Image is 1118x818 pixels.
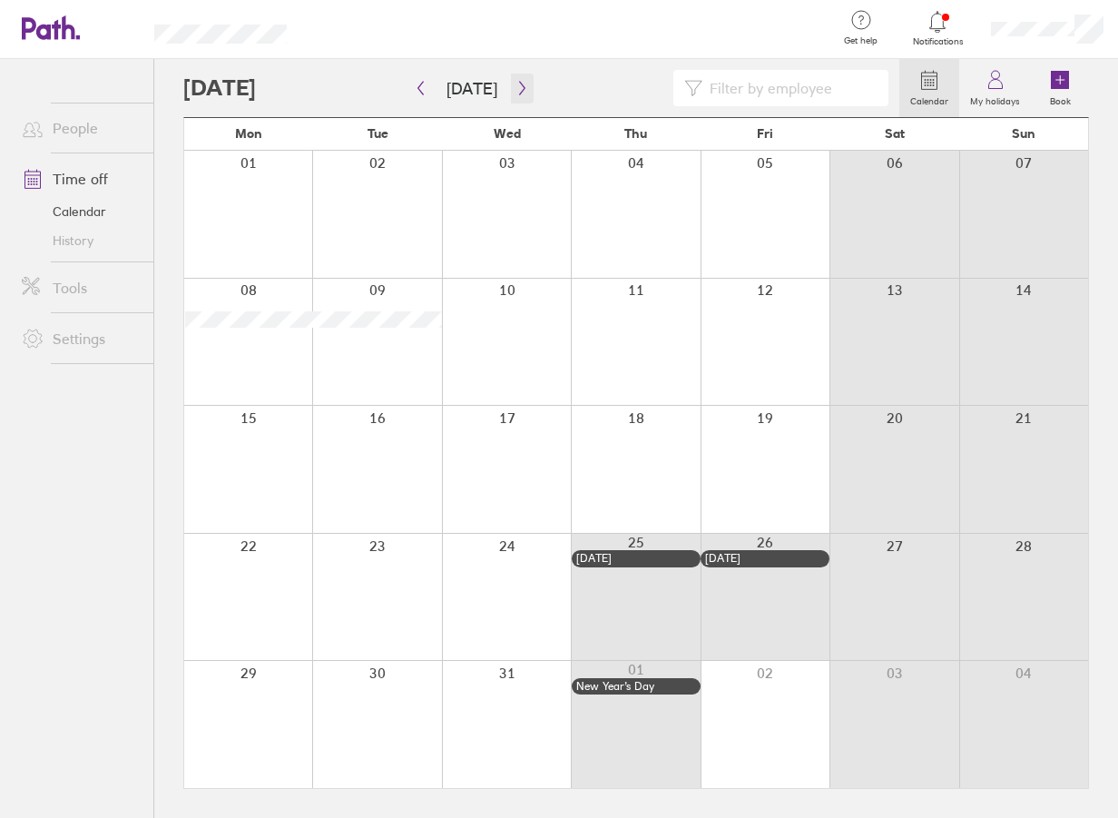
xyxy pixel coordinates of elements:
span: Mon [235,126,262,141]
a: People [7,110,153,146]
span: Wed [494,126,521,141]
a: Notifications [908,9,967,47]
label: My holidays [959,91,1031,107]
a: Calendar [899,59,959,117]
span: Get help [831,35,890,46]
span: Fri [757,126,773,141]
a: Book [1031,59,1089,117]
span: Thu [624,126,647,141]
span: Sat [885,126,905,141]
a: Settings [7,320,153,357]
div: [DATE] [705,552,825,565]
a: Time off [7,161,153,197]
a: History [7,226,153,255]
label: Book [1039,91,1082,107]
a: Tools [7,270,153,306]
span: Notifications [908,36,967,47]
div: New Year’s Day [576,680,696,693]
span: Sun [1012,126,1035,141]
input: Filter by employee [702,71,878,105]
a: My holidays [959,59,1031,117]
button: [DATE] [432,74,512,103]
a: Calendar [7,197,153,226]
label: Calendar [899,91,959,107]
div: [DATE] [576,552,696,565]
span: Tue [368,126,388,141]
